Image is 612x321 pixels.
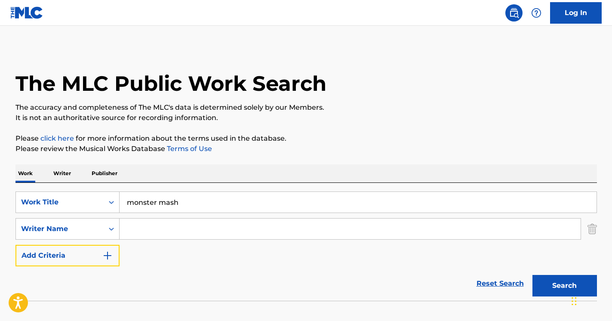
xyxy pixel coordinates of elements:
img: search [509,8,519,18]
a: Terms of Use [165,145,212,153]
img: help [531,8,541,18]
form: Search Form [15,191,597,301]
a: Public Search [505,4,523,22]
button: Search [532,275,597,296]
button: Add Criteria [15,245,120,266]
p: Work [15,164,35,182]
div: Drag [572,288,577,314]
div: Help [528,4,545,22]
img: Delete Criterion [587,218,597,240]
p: Please for more information about the terms used in the database. [15,133,597,144]
h1: The MLC Public Work Search [15,71,326,96]
p: Please review the Musical Works Database [15,144,597,154]
a: click here [40,134,74,142]
iframe: Chat Widget [569,280,612,321]
img: 9d2ae6d4665cec9f34b9.svg [102,250,113,261]
img: MLC Logo [10,6,43,19]
p: Publisher [89,164,120,182]
a: Log In [550,2,602,24]
a: Reset Search [472,274,528,293]
div: Work Title [21,197,98,207]
p: It is not an authoritative source for recording information. [15,113,597,123]
p: The accuracy and completeness of The MLC's data is determined solely by our Members. [15,102,597,113]
div: Writer Name [21,224,98,234]
p: Writer [51,164,74,182]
